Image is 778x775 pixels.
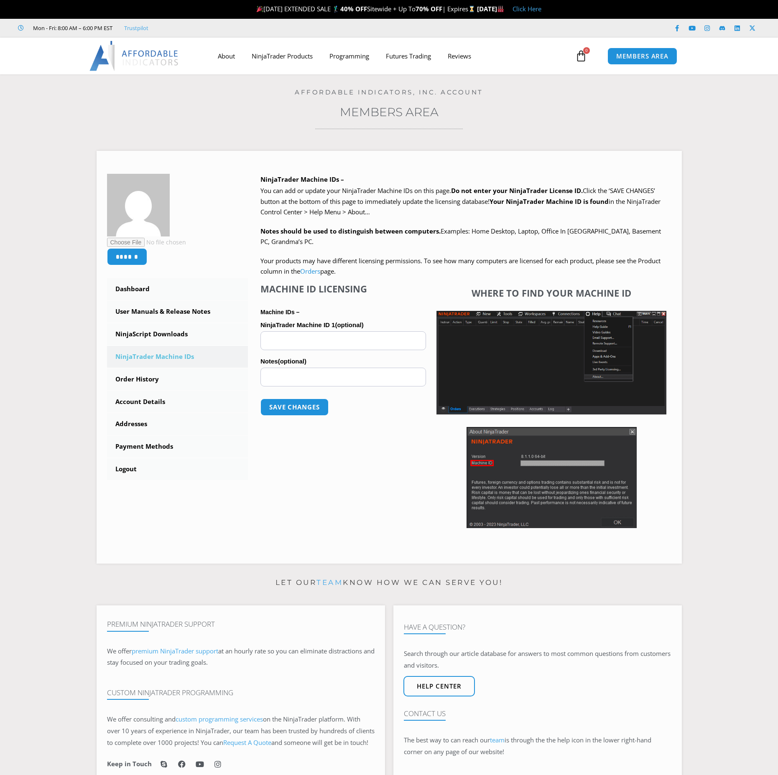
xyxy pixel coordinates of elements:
a: Reviews [439,46,480,66]
h4: Have A Question? [404,623,671,631]
p: The best way to can reach our is through the the help icon in the lower right-hand corner on any ... [404,734,671,758]
nav: Account pages [107,278,248,480]
a: Futures Trading [378,46,439,66]
a: About [209,46,243,66]
a: Members Area [340,105,439,119]
a: NinjaScript Downloads [107,323,248,345]
a: premium NinjaTrader support [132,647,218,655]
span: Click the ‘SAVE CHANGES’ button at the bottom of this page to immediately update the licensing da... [260,186,661,216]
strong: Notes should be used to distinguish between computers. [260,227,441,235]
button: Save changes [260,399,329,416]
nav: Menu [209,46,573,66]
a: Payment Methods [107,436,248,457]
span: (optional) [278,358,306,365]
span: MEMBERS AREA [616,53,668,59]
span: on the NinjaTrader platform. With over 10 years of experience in NinjaTrader, our team has been t... [107,715,375,747]
img: Screenshot 2025-01-17 114931 | Affordable Indicators – NinjaTrader [467,427,637,528]
p: Let our know how we can serve you! [97,576,682,590]
h6: Keep in Touch [107,760,152,768]
img: 🎉 [257,6,263,12]
a: custom programming services [176,715,263,723]
img: LogoAI | Affordable Indicators – NinjaTrader [89,41,179,71]
a: Addresses [107,413,248,435]
h4: Where to find your Machine ID [436,287,666,298]
a: Click Here [513,5,541,13]
strong: 70% OFF [416,5,442,13]
strong: 40% OFF [340,5,367,13]
span: Help center [417,683,462,689]
a: Dashboard [107,278,248,300]
a: NinjaTrader Machine IDs [107,346,248,368]
a: Account Details [107,391,248,413]
a: Order History [107,368,248,390]
b: NinjaTrader Machine IDs – [260,175,344,183]
a: Trustpilot [124,23,148,33]
a: team [316,578,343,587]
span: We offer consulting and [107,715,263,723]
a: Programming [321,46,378,66]
label: NinjaTrader Machine ID 1 [260,319,426,331]
label: Notes [260,355,426,368]
img: Screenshot 2025-01-17 1155544 | Affordable Indicators – NinjaTrader [436,311,666,414]
span: at an hourly rate so you can eliminate distractions and stay focused on your trading goals. [107,647,375,667]
span: Mon - Fri: 8:00 AM – 6:00 PM EST [31,23,112,33]
span: (optional) [335,321,363,328]
img: ⌛ [469,6,475,12]
a: User Manuals & Release Notes [107,301,248,323]
img: e8ab7b88a921d6ea6b4032961a6f21bb66bb0e7db761968f28ded3c666b31419 [107,174,170,236]
span: 0 [583,47,590,54]
strong: Your NinjaTrader Machine ID is found [490,197,609,206]
span: [DATE] EXTENDED SALE 🏌️‍♂️ Sitewide + Up To | Expires [255,5,477,13]
strong: Machine IDs – [260,309,299,315]
a: Orders [300,267,320,275]
a: Logout [107,458,248,480]
a: MEMBERS AREA [607,48,677,65]
a: Help center [403,676,475,696]
span: Examples: Home Desktop, Laptop, Office In [GEOGRAPHIC_DATA], Basement PC, Grandma’s PC. [260,227,661,246]
a: 0 [563,44,599,68]
h4: Premium NinjaTrader Support [107,620,375,628]
h4: Machine ID Licensing [260,283,426,294]
h4: Custom NinjaTrader Programming [107,689,375,697]
b: Do not enter your NinjaTrader License ID. [451,186,583,195]
img: 🏭 [497,6,504,12]
span: Your products may have different licensing permissions. To see how many computers are licensed fo... [260,257,661,276]
a: team [490,736,505,744]
p: Search through our article database for answers to most common questions from customers and visit... [404,648,671,671]
h4: Contact Us [404,709,671,718]
a: Request A Quote [223,738,271,747]
span: You can add or update your NinjaTrader Machine IDs on this page. [260,186,451,195]
a: Affordable Indicators, Inc. Account [295,88,483,96]
a: NinjaTrader Products [243,46,321,66]
strong: [DATE] [477,5,504,13]
span: We offer [107,647,132,655]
